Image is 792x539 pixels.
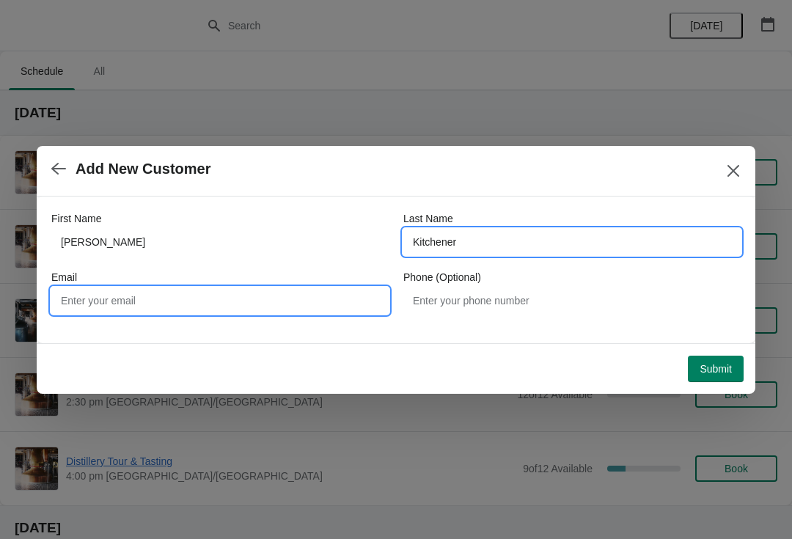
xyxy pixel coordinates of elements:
button: Close [720,158,747,184]
input: Enter your phone number [403,287,741,314]
h2: Add New Customer [76,161,210,177]
input: John [51,229,389,255]
label: First Name [51,211,101,226]
input: Smith [403,229,741,255]
input: Enter your email [51,287,389,314]
label: Phone (Optional) [403,270,481,285]
label: Last Name [403,211,453,226]
button: Submit [688,356,744,382]
span: Submit [700,363,732,375]
label: Email [51,270,77,285]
